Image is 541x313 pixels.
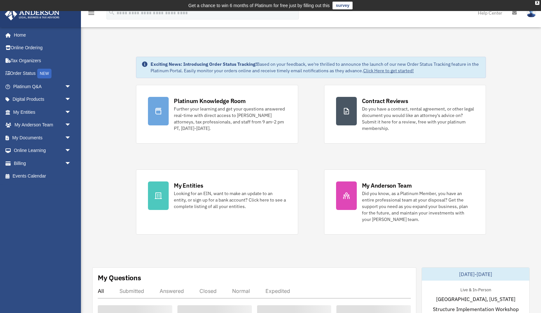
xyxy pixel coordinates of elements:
[5,29,78,41] a: Home
[5,157,81,170] a: Billingarrow_drop_down
[5,80,81,93] a: Platinum Q&Aarrow_drop_down
[5,41,81,54] a: Online Ordering
[362,106,474,132] div: Do you have a contract, rental agreement, or other legal document you would like an attorney's ad...
[5,170,81,183] a: Events Calendar
[65,144,78,157] span: arrow_drop_down
[5,67,81,80] a: Order StatusNEW
[526,8,536,17] img: User Pic
[87,9,95,17] i: menu
[188,2,330,9] div: Get a chance to win 6 months of Platinum for free just by filling out this
[232,288,250,294] div: Normal
[5,144,81,157] a: Online Learningarrow_drop_down
[136,169,298,235] a: My Entities Looking for an EIN, want to make an update to an entity, or sign up for a bank accoun...
[5,93,81,106] a: Digital Productsarrow_drop_down
[151,61,257,67] strong: Exciting News: Introducing Order Status Tracking!
[65,93,78,106] span: arrow_drop_down
[65,131,78,145] span: arrow_drop_down
[5,106,81,119] a: My Entitiesarrow_drop_down
[174,190,286,210] div: Looking for an EIN, want to make an update to an entity, or sign up for a bank account? Click her...
[151,61,480,74] div: Based on your feedback, we're thrilled to announce the launch of our new Order Status Tracking fe...
[433,305,519,313] span: Structure Implementation Workshop
[436,295,515,303] span: [GEOGRAPHIC_DATA], [US_STATE]
[5,119,81,132] a: My Anderson Teamarrow_drop_down
[174,181,203,190] div: My Entities
[324,169,486,235] a: My Anderson Team Did you know, as a Platinum Member, you have an entire professional team at your...
[160,288,184,294] div: Answered
[65,106,78,119] span: arrow_drop_down
[65,157,78,170] span: arrow_drop_down
[199,288,217,294] div: Closed
[422,268,529,281] div: [DATE]-[DATE]
[37,69,51,78] div: NEW
[98,288,104,294] div: All
[455,286,496,293] div: Live & In-Person
[5,131,81,144] a: My Documentsarrow_drop_down
[265,288,290,294] div: Expedited
[363,68,414,74] a: Click Here to get started!
[108,9,115,16] i: search
[362,190,474,223] div: Did you know, as a Platinum Member, you have an entire professional team at your disposal? Get th...
[535,1,539,5] div: close
[324,85,486,144] a: Contract Reviews Do you have a contract, rental agreement, or other legal document you would like...
[119,288,144,294] div: Submitted
[87,11,95,17] a: menu
[174,97,246,105] div: Platinum Knowledge Room
[98,273,141,283] div: My Questions
[65,80,78,93] span: arrow_drop_down
[362,97,408,105] div: Contract Reviews
[136,85,298,144] a: Platinum Knowledge Room Further your learning and get your questions answered real-time with dire...
[362,181,412,190] div: My Anderson Team
[332,2,353,9] a: survey
[65,119,78,132] span: arrow_drop_down
[3,8,62,20] img: Anderson Advisors Platinum Portal
[5,54,81,67] a: Tax Organizers
[174,106,286,132] div: Further your learning and get your questions answered real-time with direct access to [PERSON_NAM...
